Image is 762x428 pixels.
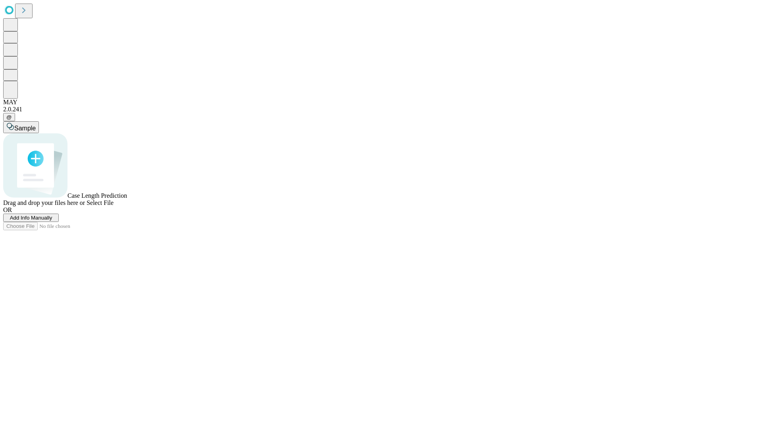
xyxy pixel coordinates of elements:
div: 2.0.241 [3,106,759,113]
span: Add Info Manually [10,215,52,221]
span: Case Length Prediction [67,192,127,199]
span: OR [3,206,12,213]
span: Sample [14,125,36,132]
button: Add Info Manually [3,214,59,222]
div: MAY [3,99,759,106]
span: Drag and drop your files here or [3,199,85,206]
span: @ [6,114,12,120]
button: @ [3,113,15,121]
button: Sample [3,121,39,133]
span: Select File [87,199,114,206]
